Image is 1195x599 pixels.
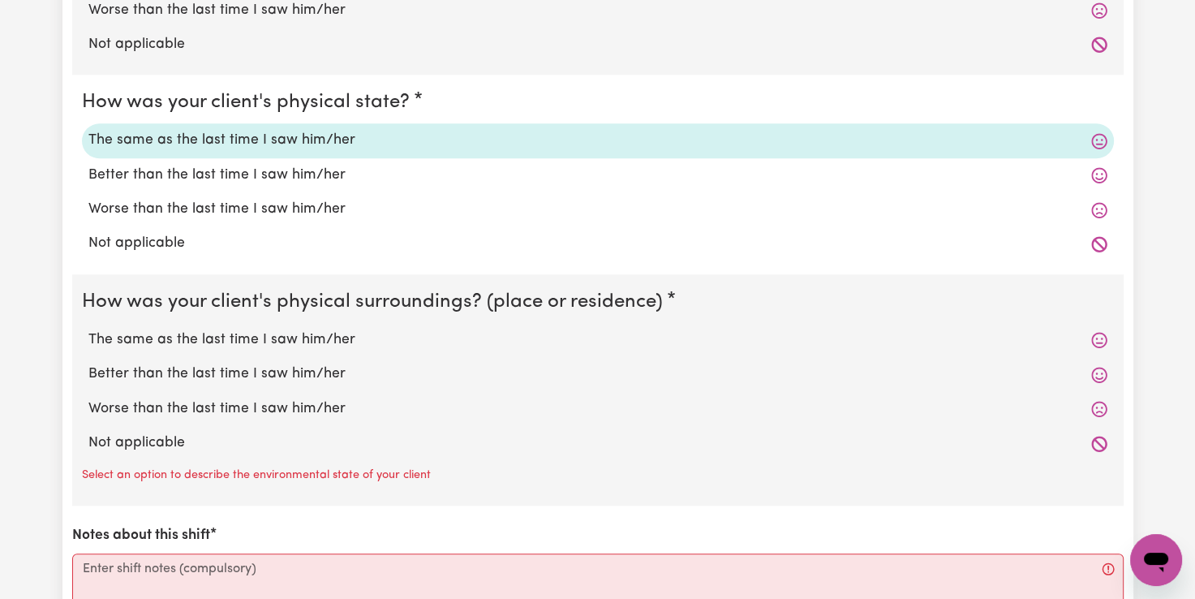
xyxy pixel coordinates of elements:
label: Better than the last time I saw him/her [88,165,1107,186]
label: Worse than the last time I saw him/her [88,199,1107,220]
label: Worse than the last time I saw him/her [88,399,1107,420]
label: Better than the last time I saw him/her [88,364,1107,385]
label: Not applicable [88,433,1107,454]
legend: How was your client's physical state? [82,88,416,117]
label: The same as the last time I saw him/her [88,130,1107,151]
label: The same as the last time I saw him/her [88,330,1107,351]
iframe: Button to launch messaging window [1130,534,1182,586]
label: Not applicable [88,233,1107,254]
label: Notes about this shift [72,525,210,546]
label: Not applicable [88,34,1107,55]
p: Select an option to describe the environmental state of your client [82,467,431,485]
legend: How was your client's physical surroundings? (place or residence) [82,287,669,317]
